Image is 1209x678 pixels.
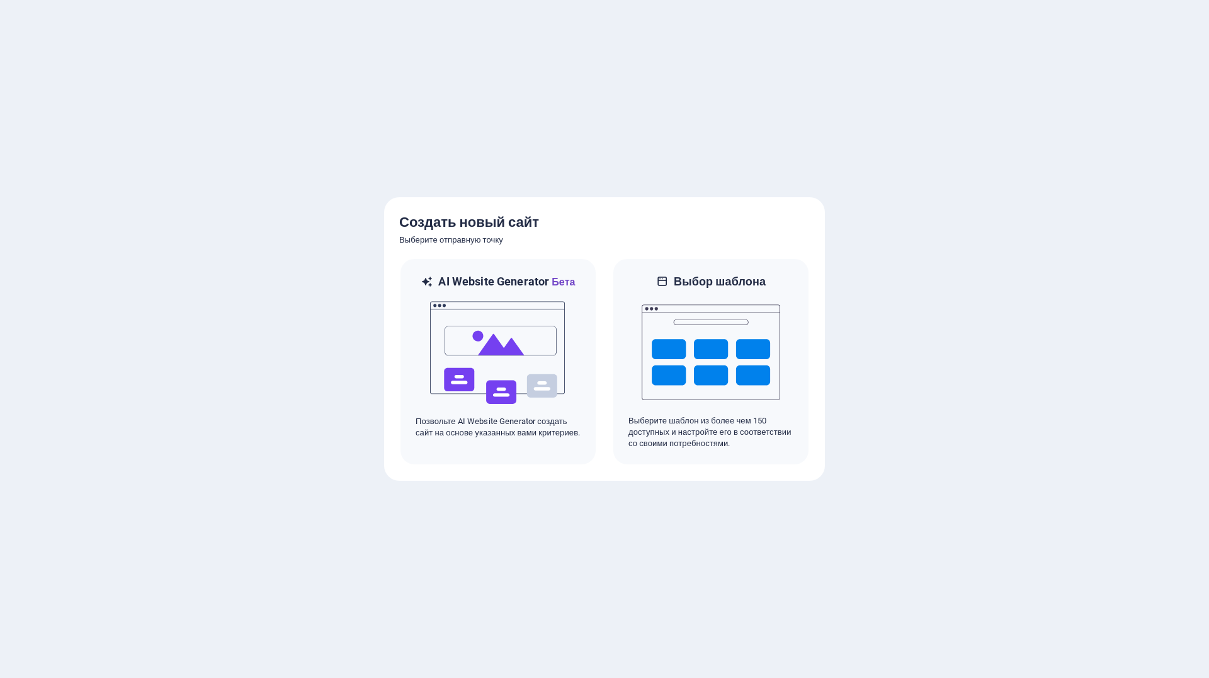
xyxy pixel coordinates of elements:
h6: Выберите отправную точку [399,233,810,248]
span: Бета [549,276,575,288]
h6: AI Website Generator [438,274,575,290]
p: Позвольте AI Website Generator создать сайт на основе указанных вами критериев. [416,416,581,439]
h5: Создать новый сайт [399,212,810,233]
h6: Выбор шаблона [674,274,766,289]
img: ai [429,290,567,416]
div: Выбор шаблонаВыберите шаблон из более чем 150 доступных и настройте его в соответствии со своими ... [612,258,810,466]
p: Выберите шаблон из более чем 150 доступных и настройте его в соответствии со своими потребностями. [628,415,793,449]
div: AI Website GeneratorБетаaiПозвольте AI Website Generator создать сайт на основе указанных вами кр... [399,258,597,466]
